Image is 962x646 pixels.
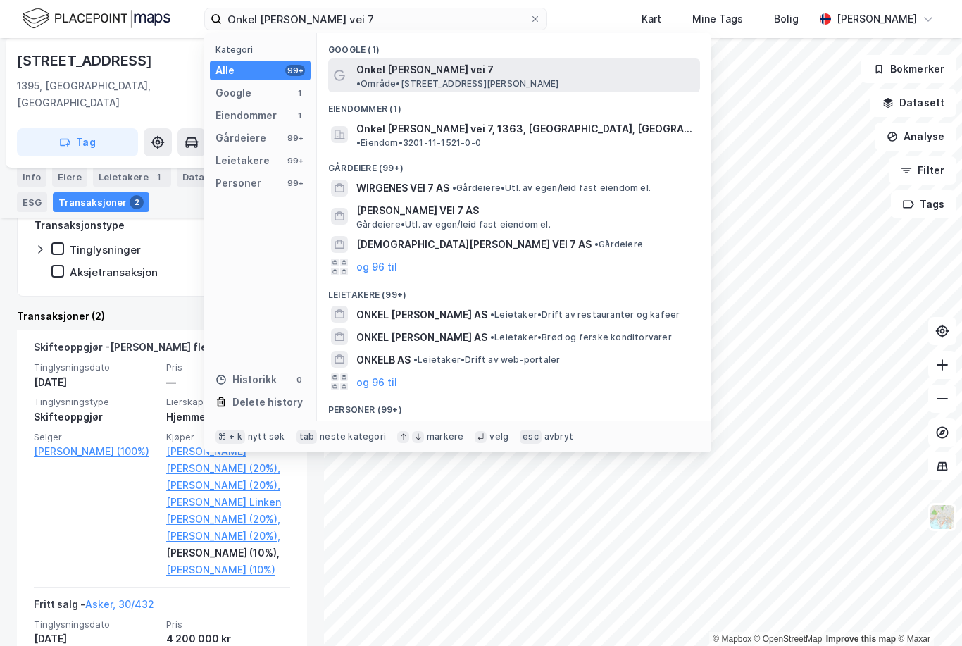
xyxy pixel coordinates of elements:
[166,528,290,545] a: [PERSON_NAME] (20%),
[892,578,962,646] div: Kontrollprogram for chat
[151,170,165,184] div: 1
[285,155,305,166] div: 99+
[215,152,270,169] div: Leietakere
[17,128,138,156] button: Tag
[34,619,158,631] span: Tinglysningsdato
[356,352,411,368] span: ONKELB AS
[413,354,560,366] span: Leietaker • Drift av web-portaler
[356,259,397,275] button: og 96 til
[70,243,141,256] div: Tinglysninger
[520,430,542,444] div: esc
[23,6,170,31] img: logo.f888ab2527a4732fd821a326f86c7f29.svg
[53,192,149,212] div: Transaksjoner
[166,431,290,443] span: Kjøper
[356,373,397,390] button: og 96 til
[34,361,158,373] span: Tinglysningsdato
[34,409,158,426] div: Skifteoppgjør
[356,202,694,219] span: [PERSON_NAME] VEI 7 AS
[34,339,218,361] div: Skifteoppgjør - [PERSON_NAME] flere
[35,217,125,234] div: Transaksjonstype
[356,219,551,230] span: Gårdeiere • Utl. av egen/leid fast eiendom el.
[285,178,305,189] div: 99+
[490,332,494,342] span: •
[692,11,743,27] div: Mine Tags
[892,578,962,646] iframe: Chat Widget
[317,33,711,58] div: Google (1)
[296,430,318,444] div: tab
[17,77,241,111] div: 1395, [GEOGRAPHIC_DATA], [GEOGRAPHIC_DATA]
[356,78,558,89] span: Område • [STREET_ADDRESS][PERSON_NAME]
[166,477,290,494] a: [PERSON_NAME] (20%),
[929,504,956,530] img: Z
[294,110,305,121] div: 1
[837,11,917,27] div: [PERSON_NAME]
[754,634,823,644] a: OpenStreetMap
[34,443,158,460] a: [PERSON_NAME] (100%)
[317,92,711,118] div: Eiendommer (1)
[861,55,956,83] button: Bokmerker
[34,596,154,619] div: Fritt salg -
[215,430,245,444] div: ⌘ + k
[17,192,47,212] div: ESG
[17,308,307,325] div: Transaksjoner (2)
[248,431,285,442] div: nytt søk
[317,393,711,418] div: Personer (99+)
[875,123,956,151] button: Analyse
[594,239,643,250] span: Gårdeiere
[544,431,573,442] div: avbryt
[356,236,592,253] span: [DEMOGRAPHIC_DATA][PERSON_NAME] VEI 7 AS
[215,44,311,55] div: Kategori
[594,239,599,249] span: •
[34,374,158,391] div: [DATE]
[490,309,680,321] span: Leietaker • Drift av restauranter og kafeer
[294,87,305,99] div: 1
[713,634,751,644] a: Mapbox
[427,431,463,442] div: markere
[889,156,956,185] button: Filter
[413,354,418,365] span: •
[215,130,266,147] div: Gårdeiere
[356,120,694,137] span: Onkel [PERSON_NAME] vei 7, 1363, [GEOGRAPHIC_DATA], [GEOGRAPHIC_DATA]
[17,167,46,187] div: Info
[17,49,155,72] div: [STREET_ADDRESS]
[34,431,158,443] span: Selger
[642,11,661,27] div: Kart
[356,137,481,149] span: Eiendom • 3201-11-1521-0-0
[215,85,251,101] div: Google
[166,409,290,426] div: Hjemmelshaver
[215,175,261,192] div: Personer
[826,634,896,644] a: Improve this map
[774,11,799,27] div: Bolig
[870,89,956,117] button: Datasett
[317,151,711,177] div: Gårdeiere (99+)
[891,190,956,218] button: Tags
[490,332,672,343] span: Leietaker • Brød og ferske konditorvarer
[356,306,487,323] span: ONKEL [PERSON_NAME] AS
[166,561,290,578] a: [PERSON_NAME] (10%)
[320,431,386,442] div: neste kategori
[52,167,87,187] div: Eiere
[215,62,235,79] div: Alle
[452,182,651,194] span: Gårdeiere • Utl. av egen/leid fast eiendom el.
[356,137,361,148] span: •
[232,394,303,411] div: Delete history
[93,167,171,187] div: Leietakere
[130,195,144,209] div: 2
[452,182,456,193] span: •
[70,266,158,279] div: Aksjetransaksjon
[215,107,277,124] div: Eiendommer
[166,374,290,391] div: —
[215,371,277,388] div: Historikk
[166,361,290,373] span: Pris
[34,396,158,408] span: Tinglysningstype
[356,329,487,346] span: ONKEL [PERSON_NAME] AS
[317,278,711,304] div: Leietakere (99+)
[166,494,290,528] a: [PERSON_NAME] Linken [PERSON_NAME] (20%),
[166,619,290,631] span: Pris
[356,180,449,197] span: WIRGENES VEI 7 AS
[166,396,290,408] span: Eierskapstype
[285,65,305,76] div: 99+
[356,61,494,78] span: Onkel [PERSON_NAME] vei 7
[166,545,290,561] div: [PERSON_NAME] (10%),
[489,431,508,442] div: velg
